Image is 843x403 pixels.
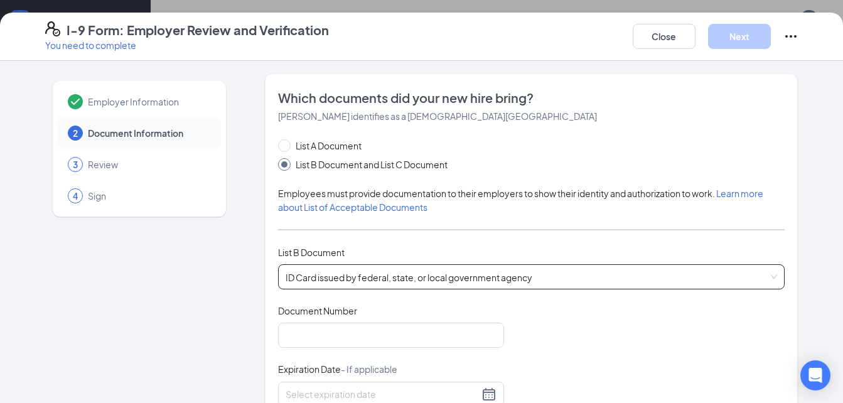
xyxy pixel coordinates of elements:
span: Review [88,158,208,171]
svg: Checkmark [68,94,83,109]
h4: I-9 Form: Employer Review and Verification [67,21,329,39]
span: Expiration Date [278,363,397,375]
span: List B Document [278,247,345,258]
span: List A Document [291,139,367,153]
button: Close [633,24,695,49]
span: Document Information [88,127,208,139]
span: 3 [73,158,78,171]
span: Employer Information [88,95,208,108]
span: [PERSON_NAME] identifies as a [DEMOGRAPHIC_DATA][GEOGRAPHIC_DATA] [278,110,597,122]
span: Which documents did your new hire bring? [278,89,785,107]
span: 4 [73,190,78,202]
span: - If applicable [341,363,397,375]
svg: Ellipses [783,29,798,44]
div: Open Intercom Messenger [800,360,830,390]
p: You need to complete [45,39,329,51]
svg: FormI9EVerifyIcon [45,21,60,36]
span: 2 [73,127,78,139]
span: Employees must provide documentation to their employers to show their identity and authorization ... [278,188,763,213]
span: List B Document and List C Document [291,158,453,171]
span: ID Card issued by federal, state, or local government agency [286,265,778,289]
span: Document Number [278,304,357,317]
span: Sign [88,190,208,202]
button: Next [708,24,771,49]
input: Select expiration date [286,387,479,401]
